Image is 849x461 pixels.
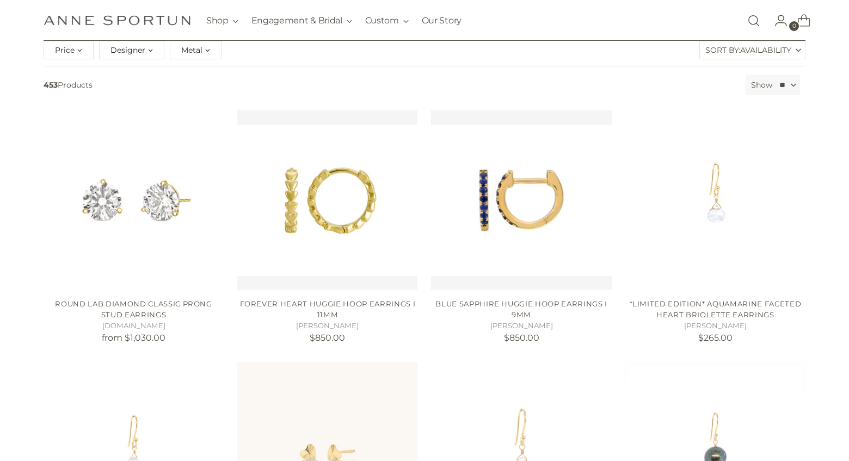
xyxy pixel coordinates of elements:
[237,110,417,290] a: Forever Heart Huggie Hoop Earrings I 11mm
[251,9,352,33] button: Engagement & Bridal
[39,75,741,95] span: Products
[751,79,772,91] label: Show
[630,299,802,319] a: *Limited Edition* Aquamarine Faceted Heart Briolette Earrings
[181,44,202,56] span: Metal
[422,9,462,33] a: Our Story
[698,333,733,343] span: $265.00
[44,331,224,345] p: from $1,030.00
[206,9,238,33] button: Shop
[743,10,765,32] a: Open search modal
[766,10,788,32] a: Go to the account page
[700,41,805,59] label: Sort By:Availability
[240,299,416,319] a: Forever Heart Huggie Hoop Earrings I 11mm
[625,321,805,331] h5: [PERSON_NAME]
[435,299,607,319] a: Blue Sapphire Huggie Hoop Earrings I 9mm
[55,299,212,319] a: Round Lab Diamond Classic Prong Stud Earrings
[789,21,799,31] span: 0
[237,321,417,331] h5: [PERSON_NAME]
[310,333,345,343] span: $850.00
[110,44,145,56] span: Designer
[44,15,190,26] a: Anne Sportun Fine Jewellery
[44,321,224,331] h5: [DOMAIN_NAME]
[44,110,224,290] a: Round Lab Diamond Classic Prong Stud Earrings
[55,44,75,56] span: Price
[789,10,810,32] a: Open cart modal
[504,333,539,343] span: $850.00
[44,80,58,90] b: 453
[365,9,409,33] button: Custom
[740,41,791,59] span: Availability
[431,321,611,331] h5: [PERSON_NAME]
[625,110,805,290] a: *Limited Edition* Aquamarine Faceted Heart Briolette Earrings
[431,110,611,290] a: Blue Sapphire Huggie Hoop Earrings I 9mm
